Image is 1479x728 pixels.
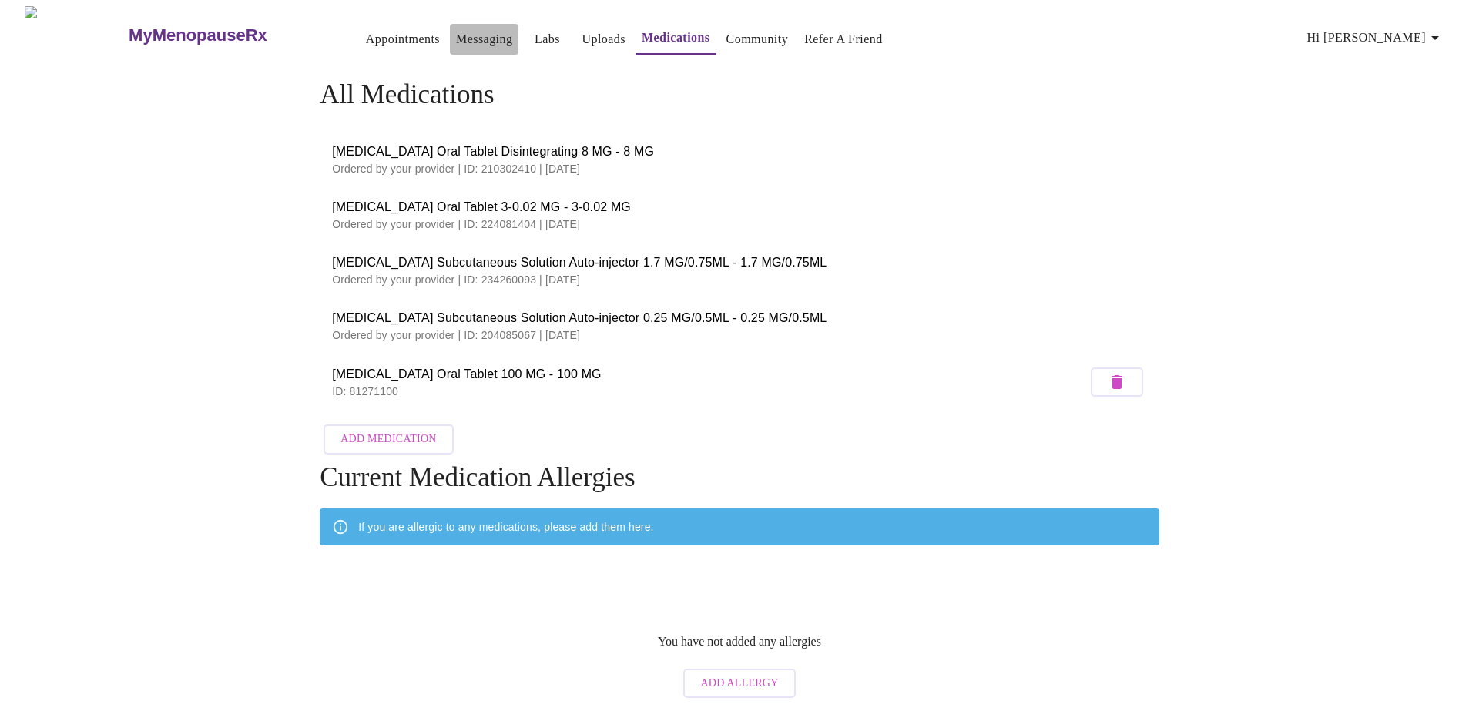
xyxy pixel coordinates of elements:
p: Ordered by your provider | ID: 224081404 | [DATE] [332,216,1147,232]
span: Add Medication [340,430,436,449]
button: Messaging [450,24,518,55]
a: Uploads [582,29,625,50]
span: Hi [PERSON_NAME] [1307,27,1444,49]
a: Refer a Friend [804,29,883,50]
a: Medications [642,27,710,49]
button: Community [720,24,795,55]
span: [MEDICAL_DATA] Oral Tablet 3-0.02 MG - 3-0.02 MG [332,198,1147,216]
span: [MEDICAL_DATA] Subcutaneous Solution Auto-injector 0.25 MG/0.5ML - 0.25 MG/0.5ML [332,309,1147,327]
h3: MyMenopauseRx [129,25,267,45]
p: Ordered by your provider | ID: 204085067 | [DATE] [332,327,1147,343]
button: Add Medication [324,424,453,455]
h4: All Medications [320,79,1159,110]
span: [MEDICAL_DATA] Oral Tablet Disintegrating 8 MG - 8 MG [332,143,1147,161]
button: Medications [636,22,716,55]
span: Add Allergy [700,674,778,693]
p: ID: 81271100 [332,384,1087,399]
button: Refer a Friend [798,24,889,55]
span: [MEDICAL_DATA] Subcutaneous Solution Auto-injector 1.7 MG/0.75ML - 1.7 MG/0.75ML [332,253,1147,272]
div: If you are allergic to any medications, please add them here. [358,513,653,541]
button: Labs [522,24,572,55]
a: Community [726,29,789,50]
img: MyMenopauseRx Logo [25,6,127,64]
p: Ordered by your provider | ID: 234260093 | [DATE] [332,272,1147,287]
a: Appointments [366,29,440,50]
button: Add Allergy [683,669,795,699]
p: You have not added any allergies [658,635,821,649]
span: [MEDICAL_DATA] Oral Tablet 100 MG - 100 MG [332,365,1087,384]
h4: Current Medication Allergies [320,462,1159,493]
a: Labs [535,29,560,50]
p: Ordered by your provider | ID: 210302410 | [DATE] [332,161,1147,176]
a: Messaging [456,29,512,50]
button: Uploads [575,24,632,55]
button: Hi [PERSON_NAME] [1301,22,1450,53]
button: Appointments [360,24,446,55]
a: MyMenopauseRx [127,8,329,62]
